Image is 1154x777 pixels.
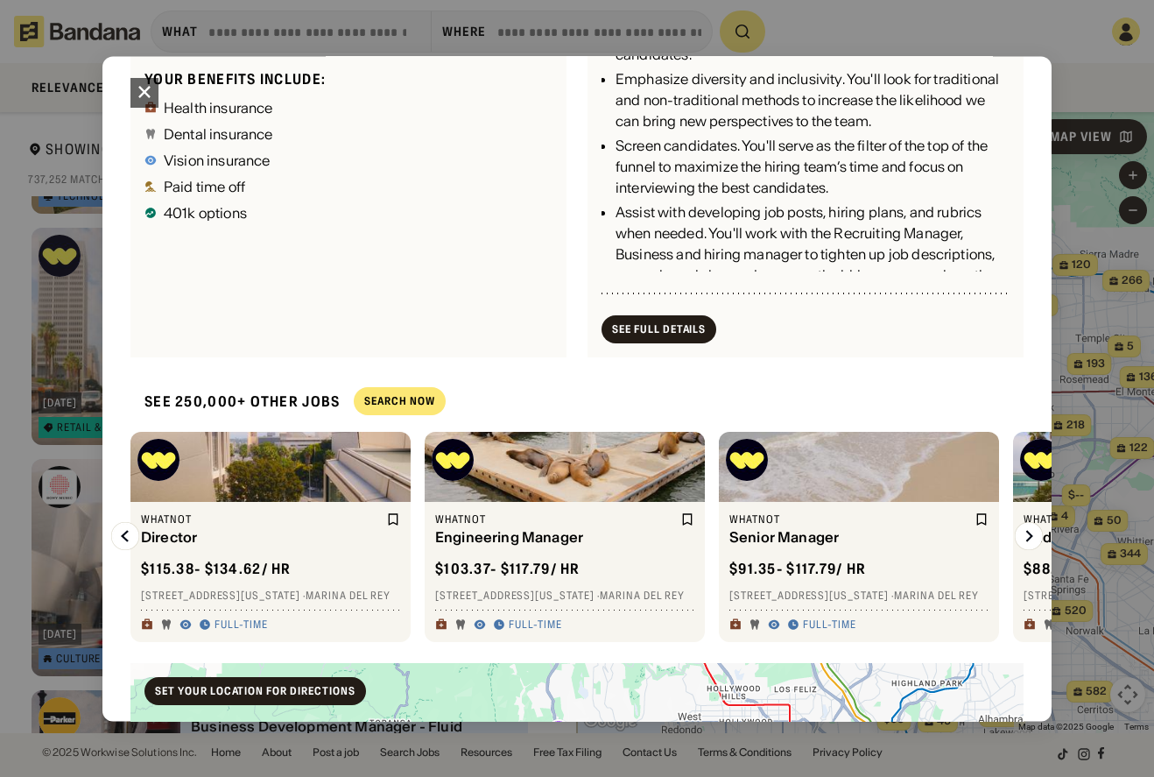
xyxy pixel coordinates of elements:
div: Senior Manager [729,530,971,547]
img: Whatnot logo [432,439,474,481]
img: Whatnot logo [137,439,179,481]
div: Search Now [364,397,435,407]
div: 401k options [164,206,247,220]
div: [STREET_ADDRESS][US_STATE] · Marina del Rey [141,589,400,603]
img: Whatnot logo [1020,439,1062,481]
div: [STREET_ADDRESS][US_STATE] · Marina del Rey [729,589,989,603]
img: Whatnot logo [726,439,768,481]
div: Health insurance [164,101,273,115]
div: $ 91.35 - $117.79 / hr [729,561,866,579]
div: Emphasize diversity and inclusivity. You'll look for traditional and non-traditional methods to i... [616,69,1010,132]
div: Dental insurance [164,127,273,141]
div: $ 115.38 - $134.62 / hr [141,561,292,579]
div: Vision insurance [164,153,271,167]
div: Full-time [509,618,562,632]
div: Director [141,530,383,547]
div: Paid time off [164,180,245,194]
div: [STREET_ADDRESS][US_STATE] · Marina del Rey [435,589,694,603]
div: Engineering Manager [435,530,677,547]
div: Screen candidates. You'll serve as the filter of the top of the funnel to maximize the hiring tea... [616,136,1010,199]
div: Whatnot [435,512,677,526]
div: See Full Details [612,324,706,335]
div: $ 103.37 - $117.79 / hr [435,561,581,579]
img: Left Arrow [111,522,139,550]
img: Right Arrow [1015,522,1043,550]
div: Full-time [215,618,268,632]
div: Set your location for directions [155,686,355,696]
div: Full-time [803,618,856,632]
div: Whatnot [729,512,971,526]
div: Assist with developing job posts, hiring plans, and rubrics when needed. You'll work with the Rec... [616,202,1010,307]
div: Your benefits include: [144,70,552,88]
div: See 250,000+ other jobs [130,378,340,425]
div: Whatnot [141,512,383,526]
